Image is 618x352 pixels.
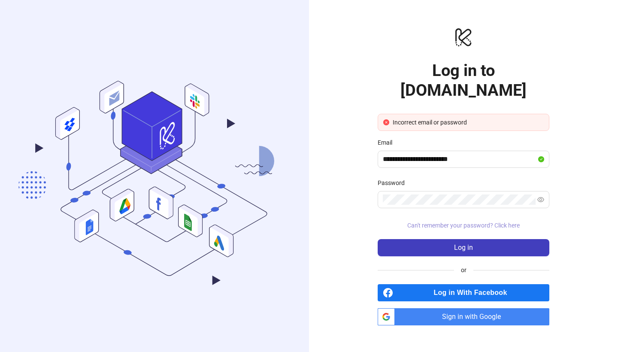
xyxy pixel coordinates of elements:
button: Can't remember your password? Click here [378,218,549,232]
span: Log in [454,244,473,252]
span: Can't remember your password? Click here [407,222,520,229]
span: eye [537,196,544,203]
a: Sign in with Google [378,308,549,325]
label: Password [378,178,410,188]
div: Incorrect email or password [393,118,544,127]
h1: Log in to [DOMAIN_NAME] [378,61,549,100]
input: Password [383,194,536,205]
span: close-circle [383,119,389,125]
a: Can't remember your password? Click here [378,222,549,229]
span: Sign in with Google [398,308,549,325]
span: Log in With Facebook [397,284,549,301]
button: Log in [378,239,549,256]
input: Email [383,154,536,164]
a: Log in With Facebook [378,284,549,301]
label: Email [378,138,398,147]
span: or [454,265,473,275]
